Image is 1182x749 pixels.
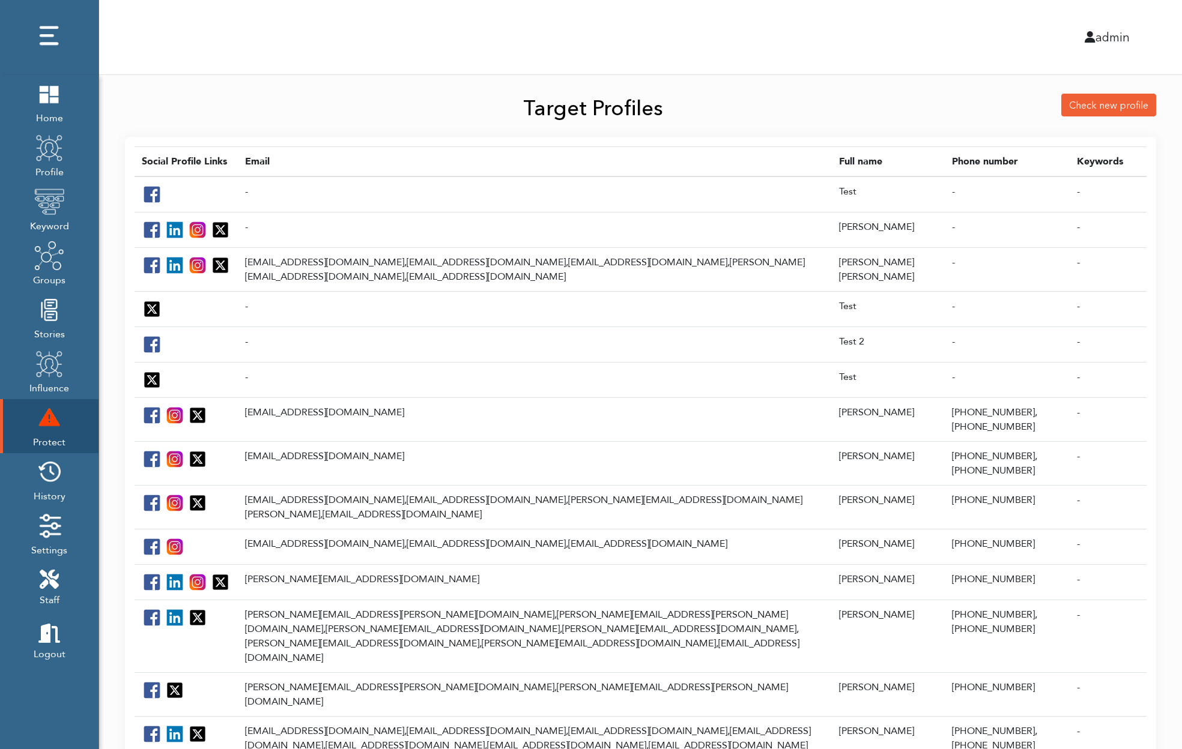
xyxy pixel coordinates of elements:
img: groups.png [34,241,64,271]
img: facebook.svg [142,185,162,204]
img: facebook.svg [142,256,162,275]
span: [PHONE_NUMBER] [952,724,1035,738]
td: [PERSON_NAME] [832,441,945,485]
td: - [945,362,1070,397]
span: [PHONE_NUMBER] [952,420,1035,433]
span: Home [34,109,64,125]
td: [PERSON_NAME][EMAIL_ADDRESS][PERSON_NAME][DOMAIN_NAME], [PERSON_NAME][EMAIL_ADDRESS][PERSON_NAME]... [238,672,832,716]
td: [PERSON_NAME] [832,397,945,441]
img: twitter.svg [142,299,162,319]
td: Test 2 [832,326,945,362]
img: instagram.svg [165,450,184,469]
h1: Target Profiles [125,94,1156,122]
img: linkedin.svg [165,256,184,275]
span: [PHONE_NUMBER] [952,537,1035,550]
td: - [945,176,1070,212]
td: - [1070,176,1147,212]
img: instagram.svg [188,256,207,275]
img: facebook.svg [142,220,162,239]
th: Phone number [945,146,1070,176]
td: - [238,176,832,212]
span: [PHONE_NUMBER] [952,450,1035,463]
a: Check new profile [1061,94,1156,116]
span: Staff [40,591,59,607]
img: facebook.svg [142,573,162,592]
img: history.png [34,457,64,487]
td: - [945,212,1070,247]
img: twitter.svg [188,406,207,425]
img: instagram.svg [165,493,184,513]
img: facebook.svg [142,608,162,627]
img: linkedin.svg [165,220,184,239]
img: linkedin.svg [165,573,184,592]
span: [PHONE_NUMBER] [952,493,1035,507]
th: Social Profile Links [135,146,238,176]
img: linkedin.svg [165,724,184,744]
td: [EMAIL_ADDRESS][DOMAIN_NAME] [238,397,832,441]
img: twitter.svg [211,573,230,592]
td: - [1070,600,1147,672]
td: - [1070,564,1147,600]
img: instagram.svg [188,573,207,592]
img: risk.png [34,403,64,433]
td: - [1070,326,1147,362]
td: [PERSON_NAME] [832,600,945,672]
span: [PHONE_NUMBER] [952,622,1035,636]
div: admin [614,28,1139,46]
span: Settings [31,541,67,558]
span: Logout [34,645,65,661]
img: facebook.svg [142,537,162,556]
th: Keywords [1070,146,1147,176]
img: facebook.svg [142,450,162,469]
td: [PERSON_NAME] [832,485,945,529]
td: - [1070,291,1147,326]
td: - [238,212,832,247]
td: [PERSON_NAME] [832,672,945,716]
td: - [238,362,832,397]
td: [PERSON_NAME][EMAIL_ADDRESS][DOMAIN_NAME] [238,564,832,600]
td: - [1070,362,1147,397]
td: [EMAIL_ADDRESS][DOMAIN_NAME], [EMAIL_ADDRESS][DOMAIN_NAME], [EMAIL_ADDRESS][DOMAIN_NAME], [PERSON... [238,247,832,291]
span: Profile [34,163,64,179]
img: keyword.png [34,187,64,217]
td: - [1070,212,1147,247]
img: twitter.svg [211,220,230,239]
td: , [945,397,1070,441]
img: twitter.svg [142,370,162,390]
span: Groups [33,271,65,287]
span: Influence [29,379,69,396]
th: Full name [832,146,945,176]
span: [PHONE_NUMBER] [952,573,1035,586]
td: - [238,291,832,326]
span: [PHONE_NUMBER] [952,406,1035,419]
td: [EMAIL_ADDRESS][DOMAIN_NAME], [EMAIL_ADDRESS][DOMAIN_NAME], [PERSON_NAME][EMAIL_ADDRESS][DOMAIN_N... [238,485,832,529]
img: facebook.svg [142,681,162,700]
td: , [945,600,1070,672]
img: twitter.svg [188,608,207,627]
img: twitter.svg [165,681,184,700]
span: [PHONE_NUMBER] [952,464,1035,477]
td: Test [832,362,945,397]
td: - [1070,485,1147,529]
td: [EMAIL_ADDRESS][DOMAIN_NAME] [238,441,832,485]
img: linkedin.svg [165,608,184,627]
img: facebook.svg [142,493,162,513]
td: - [1070,247,1147,291]
span: [PHONE_NUMBER] [952,608,1035,621]
img: dots.png [34,21,64,51]
td: - [1070,529,1147,564]
img: profile.png [34,133,64,163]
td: - [1070,672,1147,716]
td: [EMAIL_ADDRESS][DOMAIN_NAME], [EMAIL_ADDRESS][DOMAIN_NAME], [EMAIL_ADDRESS][DOMAIN_NAME] [238,529,832,564]
td: [PERSON_NAME][EMAIL_ADDRESS][PERSON_NAME][DOMAIN_NAME], [PERSON_NAME][EMAIL_ADDRESS][PERSON_NAME]... [238,600,832,672]
span: [PHONE_NUMBER] [952,681,1035,694]
td: - [238,326,832,362]
img: twitter.svg [188,724,207,744]
span: Protect [33,433,65,450]
td: [PERSON_NAME] [832,564,945,600]
img: instagram.svg [188,220,207,239]
img: instagram.svg [165,537,184,556]
img: home.png [34,79,64,109]
img: profile.png [34,349,64,379]
img: facebook.svg [142,406,162,425]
